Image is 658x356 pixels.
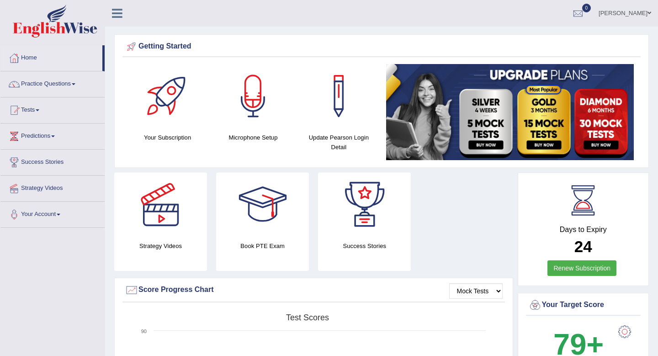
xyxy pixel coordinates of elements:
h4: Update Pearson Login Detail [301,133,377,152]
a: Renew Subscription [547,260,616,276]
a: Strategy Videos [0,176,105,199]
a: Practice Questions [0,71,105,94]
a: Predictions [0,124,105,146]
h4: Strategy Videos [114,241,207,251]
text: 90 [141,329,147,334]
div: Your Target Score [528,298,639,312]
b: 24 [574,237,592,255]
a: Home [0,45,102,68]
span: 0 [582,4,591,12]
a: Tests [0,97,105,120]
tspan: Test scores [286,313,329,322]
h4: Days to Expiry [528,226,639,234]
div: Score Progress Chart [125,283,503,297]
a: Success Stories [0,150,105,173]
img: small5.jpg [386,64,634,160]
h4: Your Subscription [129,133,206,142]
div: Getting Started [125,40,638,54]
h4: Microphone Setup [215,133,291,142]
h4: Success Stories [318,241,411,251]
h4: Book PTE Exam [216,241,309,251]
a: Your Account [0,202,105,225]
